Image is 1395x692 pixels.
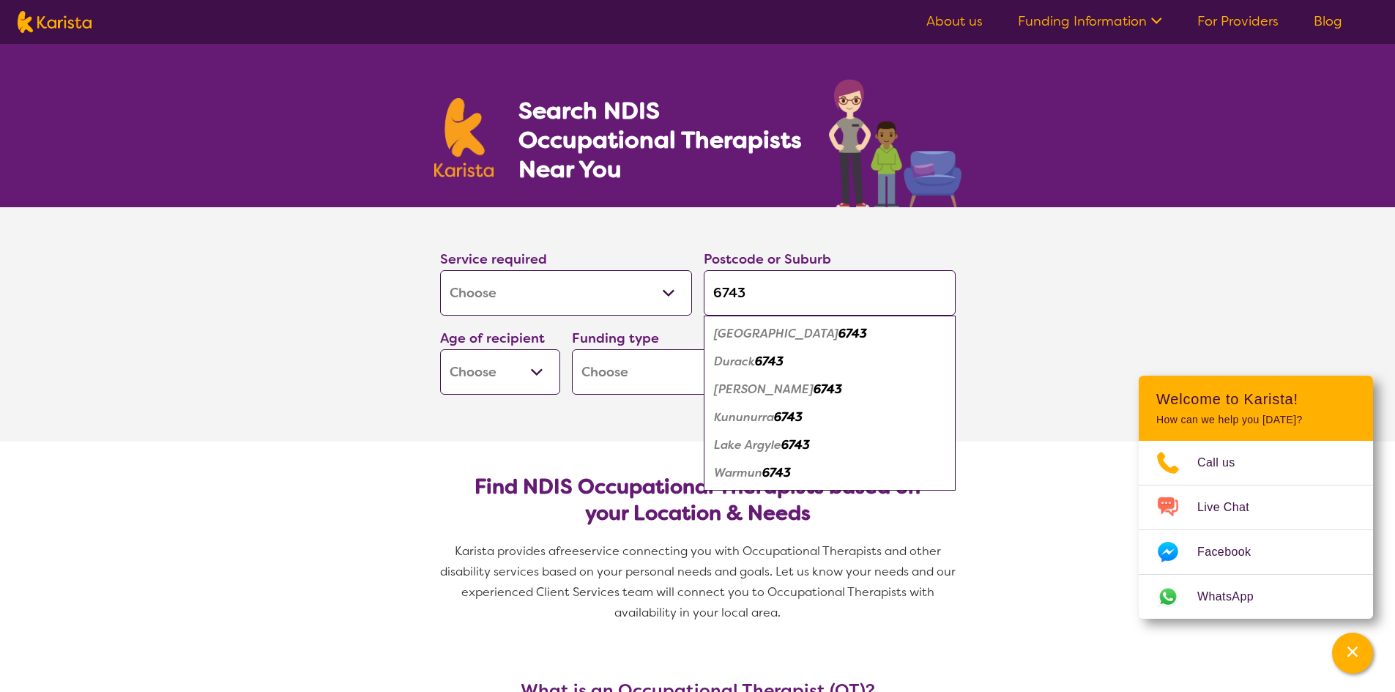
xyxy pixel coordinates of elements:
[711,403,948,431] div: Kununurra 6743
[714,465,762,480] em: Warmun
[518,96,803,184] h1: Search NDIS Occupational Therapists Near You
[711,431,948,459] div: Lake Argyle 6743
[714,437,781,453] em: Lake Argyle
[1139,376,1373,619] div: Channel Menu
[1197,452,1253,474] span: Call us
[440,543,959,620] span: service connecting you with Occupational Therapists and other disability services based on your p...
[1314,12,1342,30] a: Blog
[434,98,494,177] img: Karista logo
[814,382,842,397] em: 6743
[711,459,948,487] div: Warmun 6743
[711,320,948,348] div: Cambridge Gulf 6743
[714,382,814,397] em: [PERSON_NAME]
[1018,12,1162,30] a: Funding Information
[714,354,755,369] em: Durack
[829,79,961,207] img: occupational-therapy
[711,348,948,376] div: Durack 6743
[704,250,831,268] label: Postcode or Suburb
[774,409,803,425] em: 6743
[1156,414,1355,426] p: How can we help you [DATE]?
[714,409,774,425] em: Kununurra
[455,543,556,559] span: Karista provides a
[1197,12,1279,30] a: For Providers
[556,543,579,559] span: free
[1332,633,1373,674] button: Channel Menu
[781,437,810,453] em: 6743
[18,11,92,33] img: Karista logo
[1197,541,1268,563] span: Facebook
[755,354,784,369] em: 6743
[1156,390,1355,408] h2: Welcome to Karista!
[440,330,545,347] label: Age of recipient
[714,326,838,341] em: [GEOGRAPHIC_DATA]
[838,326,867,341] em: 6743
[762,465,791,480] em: 6743
[1139,441,1373,619] ul: Choose channel
[926,12,983,30] a: About us
[704,270,956,316] input: Type
[711,376,948,403] div: Gibb 6743
[1139,575,1373,619] a: Web link opens in a new tab.
[440,250,547,268] label: Service required
[1197,586,1271,608] span: WhatsApp
[452,474,944,527] h2: Find NDIS Occupational Therapists based on your Location & Needs
[1197,496,1267,518] span: Live Chat
[572,330,659,347] label: Funding type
